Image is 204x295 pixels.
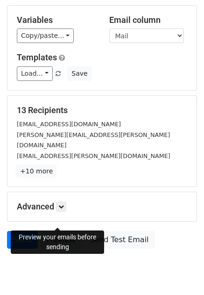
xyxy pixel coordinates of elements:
h5: 13 Recipients [17,105,187,115]
small: [EMAIL_ADDRESS][PERSON_NAME][DOMAIN_NAME] [17,152,170,159]
h5: Advanced [17,201,187,212]
a: Load... [17,66,53,81]
small: [EMAIL_ADDRESS][DOMAIN_NAME] [17,121,121,128]
h5: Email column [109,15,188,25]
h5: Variables [17,15,95,25]
a: Send Test Email [84,231,155,249]
button: Save [67,66,91,81]
a: Copy/paste... [17,29,74,43]
a: Send [7,231,38,249]
small: [PERSON_NAME][EMAIL_ADDRESS][PERSON_NAME][DOMAIN_NAME] [17,131,170,149]
a: +10 more [17,165,56,177]
iframe: Chat Widget [157,250,204,295]
a: Templates [17,52,57,62]
div: Preview your emails before sending [11,230,104,254]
